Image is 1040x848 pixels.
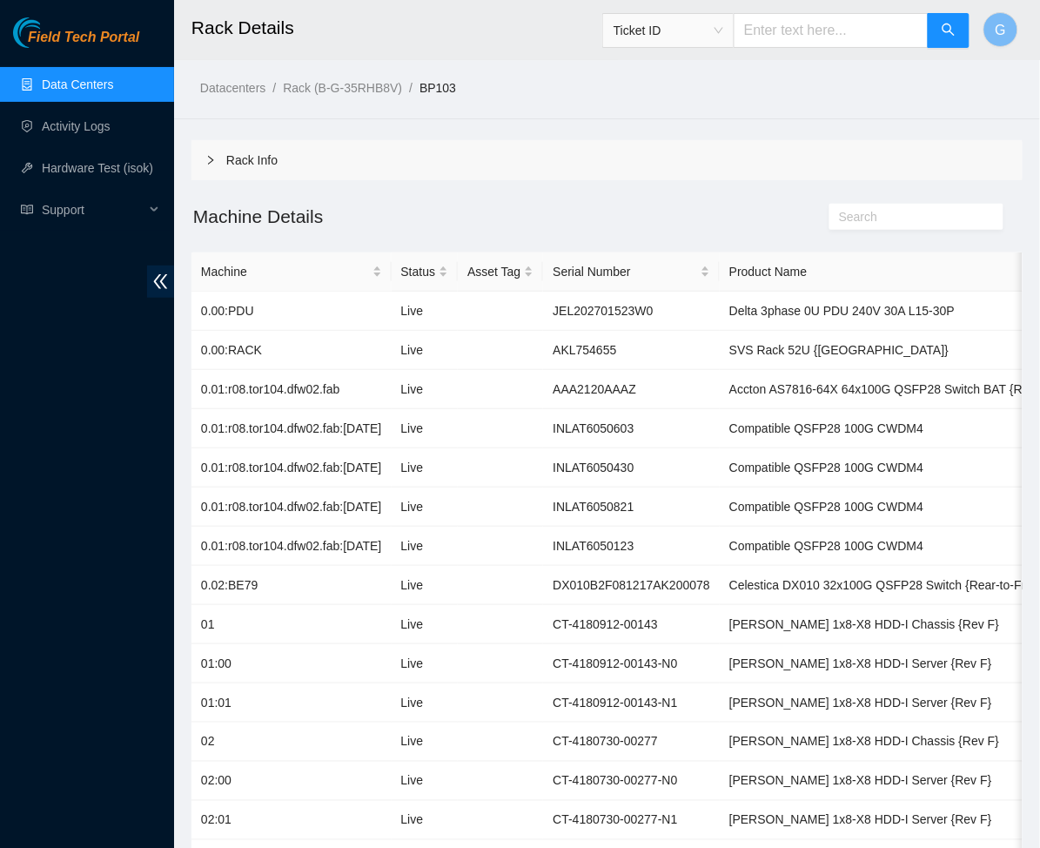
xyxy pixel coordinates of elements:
td: 0.01:r08.tor104.dfw02.fab:[DATE] [191,488,392,527]
td: 0.01:r08.tor104.dfw02.fab:[DATE] [191,409,392,448]
a: Akamai TechnologiesField Tech Portal [13,31,139,54]
a: Activity Logs [42,119,111,133]
td: CT-4180912-00143-N1 [543,683,720,723]
span: double-left [147,266,174,298]
td: Live [392,605,459,644]
div: Rack Info [191,140,1023,180]
td: CT-4180730-00277-N1 [543,801,720,840]
td: Live [392,488,459,527]
td: Live [392,527,459,566]
td: 0.02:BE79 [191,566,392,605]
span: search [942,23,956,39]
td: 0.00:PDU [191,292,392,331]
td: AKL754655 [543,331,720,370]
td: Live [392,448,459,488]
span: / [409,81,413,95]
td: CT-4180912-00143 [543,605,720,644]
button: G [983,12,1018,47]
input: Search [839,207,980,226]
td: INLAT6050430 [543,448,720,488]
td: 01:00 [191,644,392,683]
td: Live [392,566,459,605]
td: JEL202701523W0 [543,292,720,331]
td: 01 [191,605,392,644]
button: search [928,13,970,48]
td: Live [392,801,459,840]
td: Live [392,762,459,801]
td: AAA2120AAAZ [543,370,720,409]
td: CT-4180912-00143-N0 [543,644,720,683]
img: Akamai Technologies [13,17,88,48]
td: 0.01:r08.tor104.dfw02.fab [191,370,392,409]
td: Live [392,683,459,723]
a: Data Centers [42,77,113,91]
td: 0.01:r08.tor104.dfw02.fab:[DATE] [191,527,392,566]
input: Enter text here... [734,13,929,48]
td: 02:00 [191,762,392,801]
td: 02 [191,723,392,762]
td: Live [392,331,459,370]
span: right [205,155,216,165]
td: 01:01 [191,683,392,723]
td: CT-4180730-00277 [543,723,720,762]
span: G [996,19,1006,41]
td: Live [392,723,459,762]
td: INLAT6050603 [543,409,720,448]
td: Live [392,409,459,448]
td: DX010B2F081217AK200078 [543,566,720,605]
h2: Machine Details [191,202,815,231]
td: INLAT6050821 [543,488,720,527]
span: Ticket ID [614,17,723,44]
td: INLAT6050123 [543,527,720,566]
a: Rack (B-G-35RHB8V) [283,81,402,95]
td: Live [392,644,459,683]
span: Field Tech Portal [28,30,139,46]
td: CT-4180730-00277-N0 [543,762,720,801]
a: BP103 [419,81,456,95]
td: 0.01:r08.tor104.dfw02.fab:[DATE] [191,448,392,488]
a: Datacenters [200,81,265,95]
span: Support [42,192,144,227]
span: read [21,204,33,216]
td: 0.00:RACK [191,331,392,370]
td: Live [392,292,459,331]
a: Hardware Test (isok) [42,161,153,175]
span: / [272,81,276,95]
td: 02:01 [191,801,392,840]
td: Live [392,370,459,409]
